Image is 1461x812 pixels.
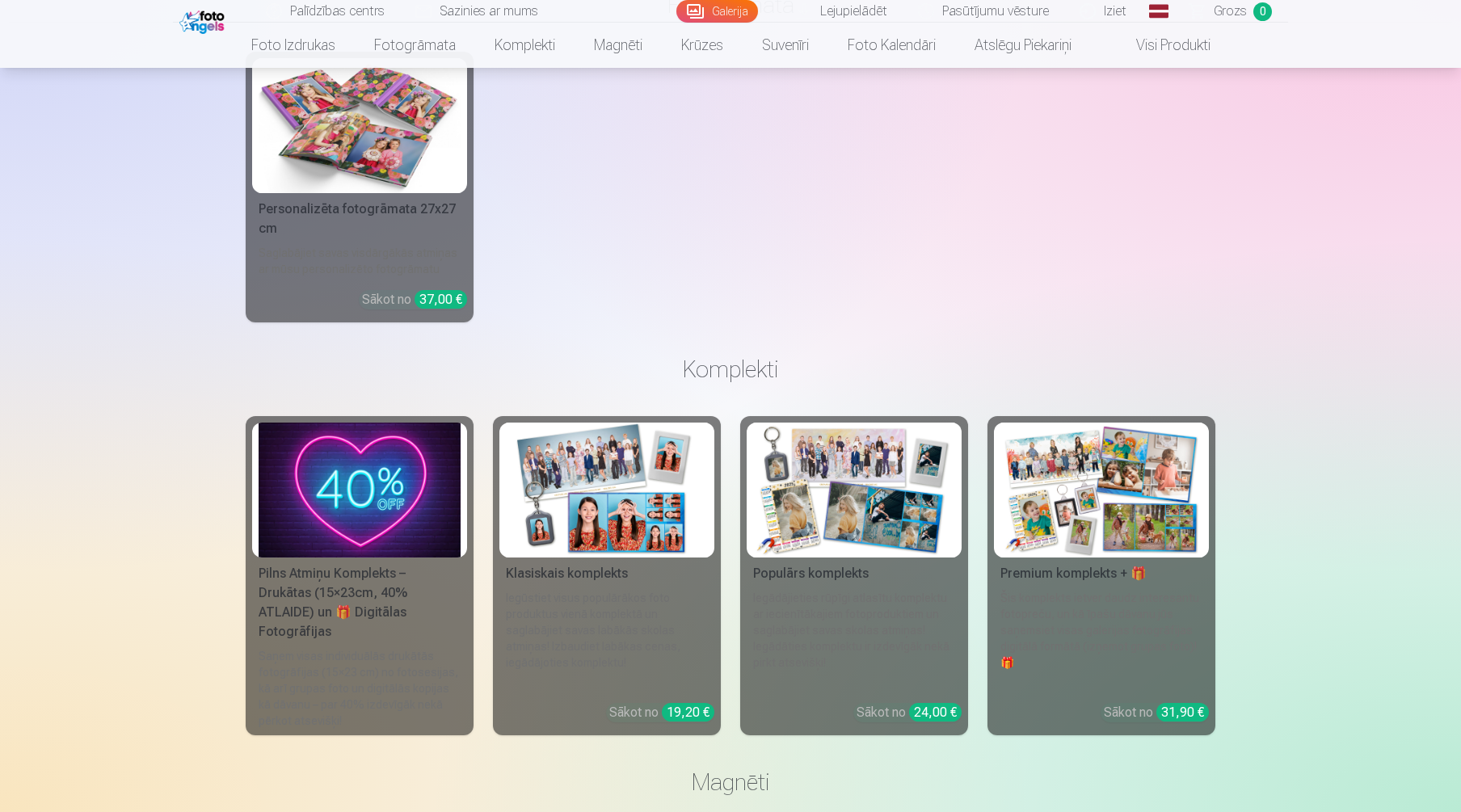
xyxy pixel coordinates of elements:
a: Atslēgu piekariņi [955,23,1091,68]
a: Populārs komplektsPopulārs komplektsIegādājieties rūpīgi atlasītu komplektu ar iecienītākajiem fo... [740,416,968,735]
a: Foto kalendāri [828,23,955,68]
div: Klasiskais komplekts [499,564,714,583]
span: Grozs [1214,2,1247,21]
div: Populārs komplekts [747,564,962,583]
div: Sākot no [362,290,467,309]
a: Visi produkti [1091,23,1230,68]
div: Sākot no [1104,703,1209,722]
div: Sākot no [609,703,714,722]
div: Saņem visas individuālās drukātās fotogrāfijas (15×23 cm) no fotosesijas, kā arī grupas foto un d... [252,648,467,729]
h3: Magnēti [259,768,1202,797]
img: Personalizēta fotogrāmata 27x27 cm [259,58,461,193]
h3: Komplekti [259,355,1202,384]
div: Personalizēta fotogrāmata 27x27 cm [252,200,467,238]
a: Pilns Atmiņu Komplekts – Drukātas (15×23cm, 40% ATLAIDE) un 🎁 Digitālas Fotogrāfijas Pilns Atmiņu... [246,416,474,735]
a: Personalizēta fotogrāmata 27x27 cmPersonalizēta fotogrāmata 27x27 cmSaglabājiet savas visdārgākās... [246,52,474,322]
img: /fa1 [179,6,229,34]
img: Premium komplekts + 🎁 [1000,423,1202,557]
a: Komplekti [475,23,575,68]
div: Sākot no [857,703,962,722]
div: Iegādājieties rūpīgi atlasītu komplektu ar iecienītākajiem fotoproduktiem un saglabājiet savas sk... [747,590,962,690]
div: 24,00 € [909,703,962,722]
div: Saglabājiet savas visdārgākās atmiņas ar mūsu personalizēto fotogrāmatu [252,245,467,277]
a: Klasiskais komplektsKlasiskais komplektsIegūstiet visus populārākos foto produktus vienā komplekt... [493,416,721,735]
a: Fotogrāmata [355,23,475,68]
img: Klasiskais komplekts [506,423,708,557]
div: Šis komplekts ietver daudz interesantu fotopreču, un kā īpašu dāvanu jūs saņemsiet visas galerija... [994,590,1209,690]
div: 31,90 € [1156,703,1209,722]
img: Populārs komplekts [753,423,955,557]
a: Suvenīri [743,23,828,68]
a: Krūzes [662,23,743,68]
a: Premium komplekts + 🎁 Premium komplekts + 🎁Šis komplekts ietver daudz interesantu fotopreču, un k... [987,416,1215,735]
span: 0 [1253,2,1272,21]
div: Premium komplekts + 🎁 [994,564,1209,583]
a: Foto izdrukas [232,23,355,68]
div: 37,00 € [415,290,467,309]
div: 19,20 € [662,703,714,722]
div: Pilns Atmiņu Komplekts – Drukātas (15×23cm, 40% ATLAIDE) un 🎁 Digitālas Fotogrāfijas [252,564,467,642]
a: Magnēti [575,23,662,68]
img: Pilns Atmiņu Komplekts – Drukātas (15×23cm, 40% ATLAIDE) un 🎁 Digitālas Fotogrāfijas [259,423,461,557]
div: Iegūstiet visus populārākos foto produktus vienā komplektā un saglabājiet savas labākās skolas at... [499,590,714,690]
